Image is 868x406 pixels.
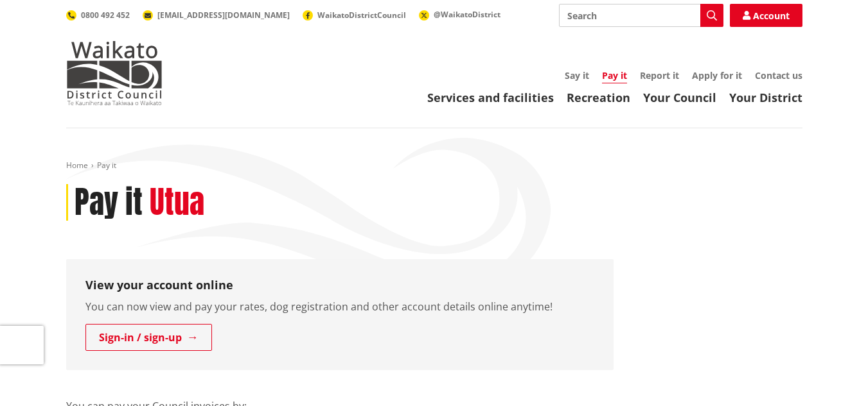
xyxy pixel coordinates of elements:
h1: Pay it [75,184,143,221]
a: Your District [729,90,802,105]
a: 0800 492 452 [66,10,130,21]
span: @WaikatoDistrict [434,9,500,20]
h3: View your account online [85,278,594,292]
a: Say it [565,69,589,81]
span: 0800 492 452 [81,10,130,21]
nav: breadcrumb [66,160,802,171]
span: WaikatoDistrictCouncil [317,10,406,21]
p: You can now view and pay your rates, dog registration and other account details online anytime! [85,299,594,314]
a: WaikatoDistrictCouncil [303,10,406,21]
img: Waikato District Council - Te Kaunihera aa Takiwaa o Waikato [66,41,163,105]
input: Search input [559,4,723,27]
a: [EMAIL_ADDRESS][DOMAIN_NAME] [143,10,290,21]
a: Report it [640,69,679,81]
a: Sign-in / sign-up [85,324,212,351]
a: Pay it [602,69,627,83]
a: Apply for it [692,69,742,81]
span: Pay it [97,160,116,171]
a: @WaikatoDistrict [419,9,500,20]
a: Home [66,160,88,171]
a: Services and facilities [427,90,554,105]
span: [EMAIL_ADDRESS][DOMAIN_NAME] [157,10,290,21]
a: Recreation [567,90,630,105]
h2: Utua [150,184,204,221]
a: Your Council [643,90,716,105]
a: Account [730,4,802,27]
a: Contact us [755,69,802,81]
